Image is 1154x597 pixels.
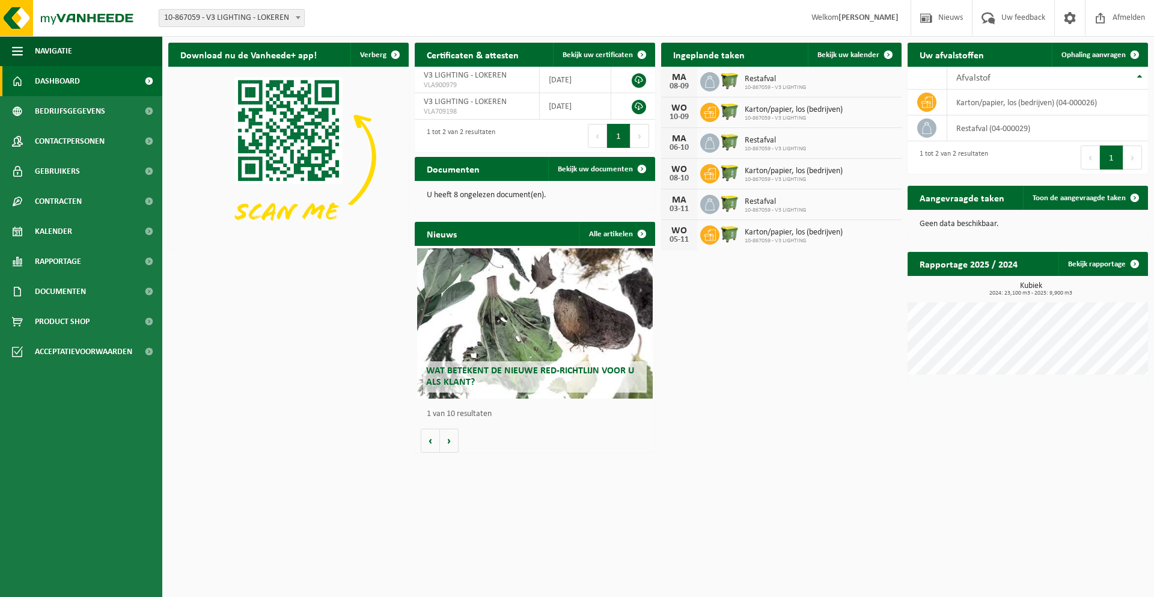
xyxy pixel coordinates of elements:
[745,237,843,245] span: 10-867059 - V3 LIGHTING
[745,115,843,122] span: 10-867059 - V3 LIGHTING
[745,84,806,91] span: 10-867059 - V3 LIGHTING
[1058,252,1147,276] a: Bekijk rapportage
[908,43,996,66] h2: Uw afvalstoffen
[35,156,80,186] span: Gebruikers
[168,43,329,66] h2: Download nu de Vanheede+ app!
[35,337,132,367] span: Acceptatievoorwaarden
[548,157,654,181] a: Bekijk uw documenten
[667,144,691,152] div: 06-10
[667,174,691,183] div: 08-10
[1100,145,1123,170] button: 1
[1061,51,1126,59] span: Ophaling aanvragen
[427,410,649,418] p: 1 van 10 resultaten
[914,290,1148,296] span: 2024: 23,100 m3 - 2025: 9,900 m3
[421,123,495,149] div: 1 tot 2 van 2 resultaten
[415,157,492,180] h2: Documenten
[35,96,105,126] span: Bedrijfsgegevens
[159,10,304,26] span: 10-867059 - V3 LIGHTING - LOKEREN
[440,429,459,453] button: Volgende
[745,228,843,237] span: Karton/papier, los (bedrijven)
[667,103,691,113] div: WO
[667,236,691,244] div: 05-11
[159,9,305,27] span: 10-867059 - V3 LIGHTING - LOKEREN
[415,43,531,66] h2: Certificaten & attesten
[745,136,806,145] span: Restafval
[667,134,691,144] div: MA
[35,307,90,337] span: Product Shop
[908,252,1030,275] h2: Rapportage 2025 / 2024
[808,43,900,67] a: Bekijk uw kalender
[415,222,469,245] h2: Nieuws
[719,132,740,152] img: WB-1100-HPE-GN-51
[1033,194,1126,202] span: Toon de aangevraagde taken
[745,105,843,115] span: Karton/papier, los (bedrijven)
[947,115,1148,141] td: restafval (04-000029)
[579,222,654,246] a: Alle artikelen
[745,207,806,214] span: 10-867059 - V3 LIGHTING
[667,205,691,213] div: 03-11
[667,82,691,91] div: 08-09
[35,66,80,96] span: Dashboard
[719,162,740,183] img: WB-1100-HPE-GN-51
[661,43,757,66] h2: Ingeplande taken
[350,43,408,67] button: Verberg
[35,277,86,307] span: Documenten
[1123,145,1142,170] button: Next
[424,97,507,106] span: V3 LIGHTING - LOKEREN
[719,101,740,121] img: WB-1100-HPE-GN-51
[35,126,105,156] span: Contactpersonen
[1052,43,1147,67] a: Ophaling aanvragen
[1081,145,1100,170] button: Previous
[553,43,654,67] a: Bekijk uw certificaten
[360,51,386,59] span: Verberg
[667,226,691,236] div: WO
[424,107,530,117] span: VLA709198
[667,195,691,205] div: MA
[421,429,440,453] button: Vorige
[667,165,691,174] div: WO
[914,282,1148,296] h3: Kubiek
[588,124,607,148] button: Previous
[745,176,843,183] span: 10-867059 - V3 LIGHTING
[719,224,740,244] img: WB-1100-HPE-GN-51
[838,13,899,22] strong: [PERSON_NAME]
[908,186,1016,209] h2: Aangevraagde taken
[817,51,879,59] span: Bekijk uw kalender
[745,75,806,84] span: Restafval
[424,81,530,90] span: VLA900979
[947,90,1148,115] td: karton/papier, los (bedrijven) (04-000026)
[745,145,806,153] span: 10-867059 - V3 LIGHTING
[168,67,409,247] img: Download de VHEPlus App
[630,124,649,148] button: Next
[667,73,691,82] div: MA
[427,191,643,200] p: U heeft 8 ongelezen document(en).
[540,67,611,93] td: [DATE]
[719,70,740,91] img: WB-1100-HPE-GN-51
[1023,186,1147,210] a: Toon de aangevraagde taken
[417,248,653,399] a: Wat betekent de nieuwe RED-richtlijn voor u als klant?
[563,51,633,59] span: Bekijk uw certificaten
[914,144,988,171] div: 1 tot 2 van 2 resultaten
[35,36,72,66] span: Navigatie
[667,113,691,121] div: 10-09
[35,186,82,216] span: Contracten
[719,193,740,213] img: WB-1100-HPE-GN-51
[956,73,991,83] span: Afvalstof
[540,93,611,120] td: [DATE]
[558,165,633,173] span: Bekijk uw documenten
[35,246,81,277] span: Rapportage
[607,124,630,148] button: 1
[920,220,1136,228] p: Geen data beschikbaar.
[35,216,72,246] span: Kalender
[745,197,806,207] span: Restafval
[745,167,843,176] span: Karton/papier, los (bedrijven)
[426,366,634,387] span: Wat betekent de nieuwe RED-richtlijn voor u als klant?
[424,71,507,80] span: V3 LIGHTING - LOKEREN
